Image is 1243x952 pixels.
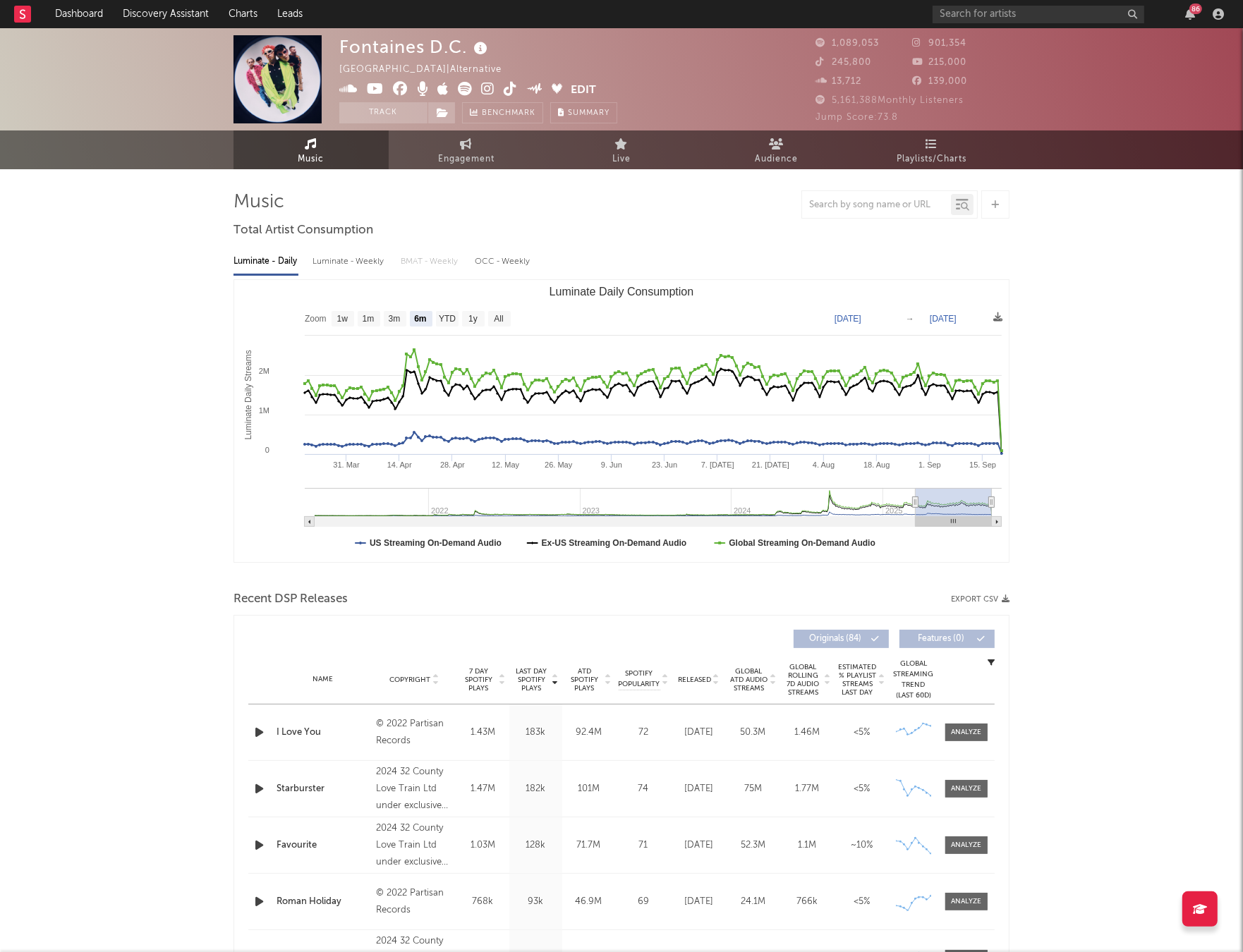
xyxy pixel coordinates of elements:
[259,406,269,415] text: 1M
[339,102,428,123] button: Track
[815,39,879,48] span: 1,089,053
[838,838,885,853] div: ~ 10 %
[482,105,535,122] span: Benchmark
[752,460,789,469] text: 21. [DATE]
[675,838,722,853] div: [DATE]
[784,782,831,796] div: 1.77M
[784,838,831,853] div: 1.1M
[277,838,369,853] a: Favourite
[494,315,503,324] text: All
[619,726,668,740] div: 72
[756,151,799,168] span: Audience
[566,838,612,853] div: 71.7M
[899,630,995,648] button: Features(0)
[376,716,453,750] div: © 2022 Partisan Records
[370,538,502,548] text: US Streaming On-Demand Audio
[513,667,550,692] span: Last Day Spotify Plays
[675,895,722,909] div: [DATE]
[813,460,835,469] text: 4. Aug
[313,250,387,274] div: Luminate - Weekly
[838,726,885,740] div: <5%
[909,635,974,643] span: Features ( 0 )
[571,82,597,99] button: Edit
[513,726,559,740] div: 183k
[438,151,495,168] span: Engagement
[619,838,668,853] div: 71
[835,314,861,324] text: [DATE]
[376,885,453,919] div: © 2022 Partisan Records
[277,726,369,740] a: I Love You
[601,460,622,469] text: 9. Jun
[802,200,951,211] input: Search by song name or URL
[930,314,957,324] text: [DATE]
[897,151,967,168] span: Playlists/Charts
[414,315,426,324] text: 6m
[815,58,871,67] span: 245,800
[729,782,777,796] div: 75M
[339,61,518,78] div: [GEOGRAPHIC_DATA] | Alternative
[568,109,610,117] span: Summary
[513,895,559,909] div: 93k
[729,667,768,692] span: Global ATD Audio Streams
[277,782,369,796] a: Starburster
[389,676,430,684] span: Copyright
[566,726,612,740] div: 92.4M
[265,446,269,454] text: 0
[460,782,506,796] div: 1.47M
[815,113,898,122] span: Jump Score: 73.8
[619,895,668,909] div: 69
[678,676,711,684] span: Released
[376,820,453,871] div: 2024 32 County Love Train Ltd under exclusive license to XL Recordings Ltd
[339,35,491,59] div: Fontaines D.C.
[492,460,520,469] text: 12. May
[234,222,373,239] span: Total Artist Consumption
[913,77,968,86] span: 139,000
[729,726,777,740] div: 50.3M
[612,151,631,168] span: Live
[544,130,699,169] a: Live
[234,250,298,274] div: Luminate - Daily
[701,460,734,469] text: 7. [DATE]
[298,151,325,168] span: Music
[277,895,369,909] a: Roman Holiday
[545,460,573,469] text: 26. May
[234,280,1009,562] svg: Luminate Daily Consumption
[460,667,497,692] span: 7 Day Spotify Plays
[460,895,506,909] div: 768k
[460,726,506,740] div: 1.43M
[794,630,889,648] button: Originals(84)
[784,726,831,740] div: 1.46M
[305,315,327,324] text: Zoom
[376,764,453,814] div: 2024 32 County Love Train Ltd under exclusive license to XL Recordings Ltd
[1189,4,1202,14] div: 86
[513,782,559,796] div: 182k
[243,350,253,439] text: Luminate Daily Streams
[387,460,412,469] text: 14. Apr
[675,726,722,740] div: [DATE]
[566,895,612,909] div: 46.9M
[389,315,401,324] text: 3m
[913,39,967,48] span: 901,354
[854,130,1009,169] a: Playlists/Charts
[566,667,603,692] span: ATD Spotify Plays
[951,595,1009,604] button: Export CSV
[513,838,559,853] div: 128k
[863,460,890,469] text: 18. Aug
[913,58,967,67] span: 215,000
[542,538,687,548] text: Ex-US Streaming On-Demand Audio
[784,895,831,909] div: 766k
[918,460,941,469] text: 1. Sep
[337,315,348,324] text: 1w
[815,77,861,86] span: 13,712
[619,669,660,690] span: Spotify Popularity
[838,663,877,697] span: Estimated % Playlist Streams Last Day
[566,782,612,796] div: 101M
[933,6,1144,23] input: Search for artists
[550,286,694,298] text: Luminate Daily Consumption
[389,130,544,169] a: Engagement
[803,635,868,643] span: Originals ( 84 )
[234,591,348,608] span: Recent DSP Releases
[838,782,885,796] div: <5%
